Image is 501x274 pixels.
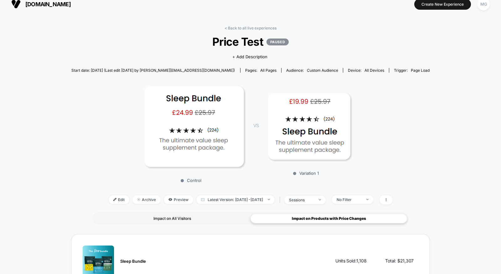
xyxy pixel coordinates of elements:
span: VS [253,123,258,128]
span: Start date: [DATE] (Last edit [DATE] by [PERSON_NAME][EMAIL_ADDRESS][DOMAIN_NAME]) [71,68,235,73]
div: Impact on Products with Price Changes [250,214,407,223]
p: PAUSED [266,39,289,45]
div: Impact on All Visitors [94,214,250,223]
span: [DOMAIN_NAME] [25,1,71,8]
img: calendar [201,198,204,201]
span: Archive [132,195,161,204]
span: | [278,195,284,204]
div: No Filter [337,197,362,202]
img: end [137,198,140,201]
span: Custom Audience [307,68,338,73]
span: Sleep Bundle [120,259,146,264]
p: Control [141,178,241,183]
span: + Add Description [232,54,267,60]
img: edit [113,198,116,201]
p: Variation 1 [265,171,347,176]
span: Units Sold: 1,108 [335,258,367,264]
div: Trigger: [394,68,430,73]
div: Audience: [286,68,338,73]
span: Edit [109,195,129,204]
div: Pages: [245,68,276,73]
a: < Back to all live experiences [225,26,276,30]
span: Latest Version: [DATE] - [DATE] [196,195,275,204]
img: end [319,199,321,200]
img: end [366,199,369,200]
span: Preview [164,195,193,204]
img: end [268,199,270,200]
span: Page Load [411,68,430,73]
span: Device: [343,68,389,73]
span: Price Test [89,35,412,48]
div: sessions [289,198,314,202]
span: Total: $ 21,307 [385,258,414,264]
span: all pages [260,68,276,73]
img: Variation 1 main [268,93,350,160]
span: all devices [364,68,384,73]
img: Control main [144,86,244,167]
